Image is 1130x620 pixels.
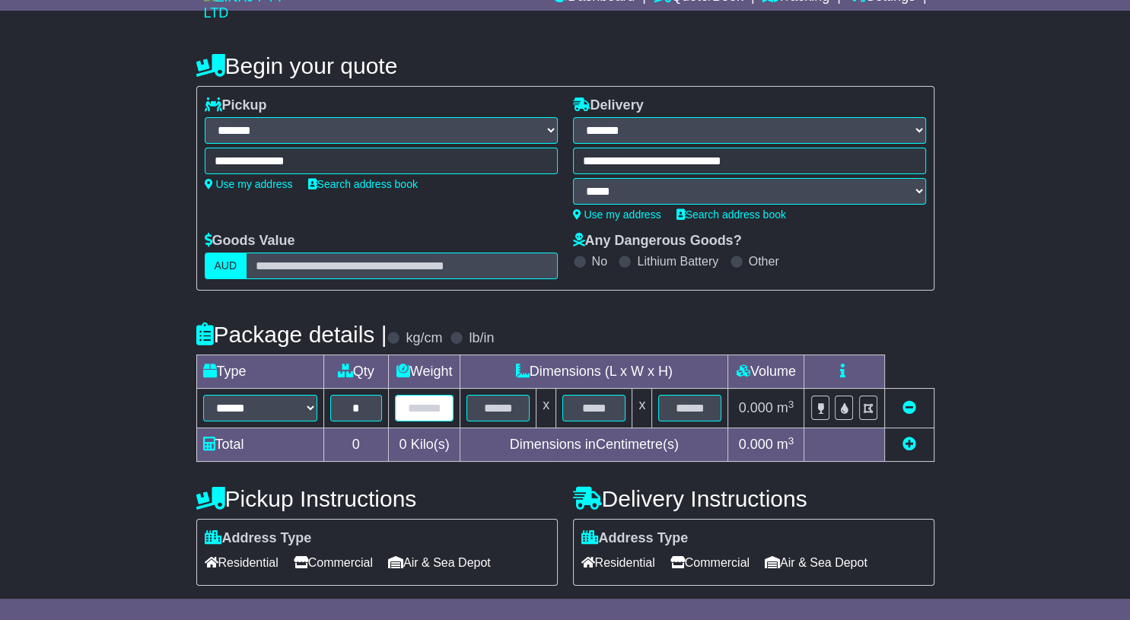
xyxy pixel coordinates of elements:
[670,551,750,574] span: Commercial
[196,486,558,511] h4: Pickup Instructions
[389,355,460,389] td: Weight
[573,97,644,114] label: Delivery
[469,330,494,347] label: lb/in
[205,253,247,279] label: AUD
[573,233,742,250] label: Any Dangerous Goods?
[205,178,293,190] a: Use my address
[196,428,323,462] td: Total
[581,551,655,574] span: Residential
[406,330,442,347] label: kg/cm
[388,551,491,574] span: Air & Sea Depot
[573,208,661,221] a: Use my address
[399,437,407,452] span: 0
[777,400,794,415] span: m
[323,428,389,462] td: 0
[294,551,373,574] span: Commercial
[676,208,786,221] a: Search address book
[777,437,794,452] span: m
[739,400,773,415] span: 0.000
[573,486,934,511] h4: Delivery Instructions
[739,437,773,452] span: 0.000
[536,389,556,428] td: x
[728,355,804,389] td: Volume
[788,399,794,410] sup: 3
[389,428,460,462] td: Kilo(s)
[749,254,779,269] label: Other
[632,389,652,428] td: x
[205,233,295,250] label: Goods Value
[205,551,279,574] span: Residential
[581,530,689,547] label: Address Type
[196,322,387,347] h4: Package details |
[205,530,312,547] label: Address Type
[460,355,728,389] td: Dimensions (L x W x H)
[196,53,934,78] h4: Begin your quote
[637,254,718,269] label: Lithium Battery
[205,97,267,114] label: Pickup
[592,254,607,269] label: No
[323,355,389,389] td: Qty
[902,400,916,415] a: Remove this item
[460,428,728,462] td: Dimensions in Centimetre(s)
[765,551,867,574] span: Air & Sea Depot
[308,178,418,190] a: Search address book
[196,355,323,389] td: Type
[788,435,794,447] sup: 3
[902,437,916,452] a: Add new item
